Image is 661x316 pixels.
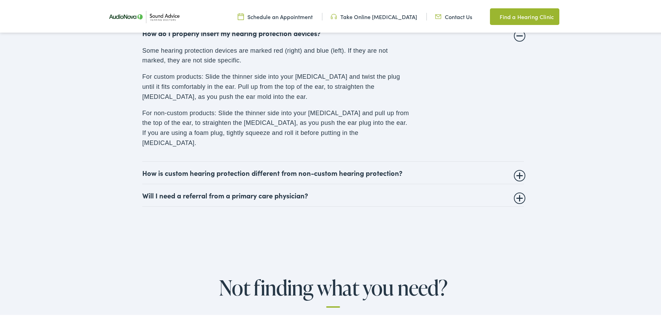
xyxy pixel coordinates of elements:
[142,70,409,100] p: For custom products: Slide the thinner side into your [MEDICAL_DATA] and twist the plug until it ...
[142,27,524,36] summary: How do I properly insert my hearing protection devices?
[238,11,313,19] a: Schedule an Appointment
[490,7,559,24] a: Find a Hearing Clinic
[490,11,496,19] img: Map pin icon in a unique green color, indicating location-related features or services.
[208,275,458,306] h2: Not finding what you need?
[142,44,409,65] p: Some hearing protection devices are marked red (right) and blue (left). If they are not marked, t...
[142,107,409,147] p: For non-custom products: Slide the thinner side into your [MEDICAL_DATA] and pull up from the top...
[435,11,441,19] img: Icon representing mail communication in a unique green color, indicative of contact or communicat...
[142,190,524,198] summary: Will I need a referral from a primary care physician?
[435,11,472,19] a: Contact Us
[238,11,244,19] img: Calendar icon in a unique green color, symbolizing scheduling or date-related features.
[331,11,417,19] a: Take Online [MEDICAL_DATA]
[331,11,337,19] img: Headphone icon in a unique green color, suggesting audio-related services or features.
[142,167,524,176] summary: How is custom hearing protection different from non-custom hearing protection?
